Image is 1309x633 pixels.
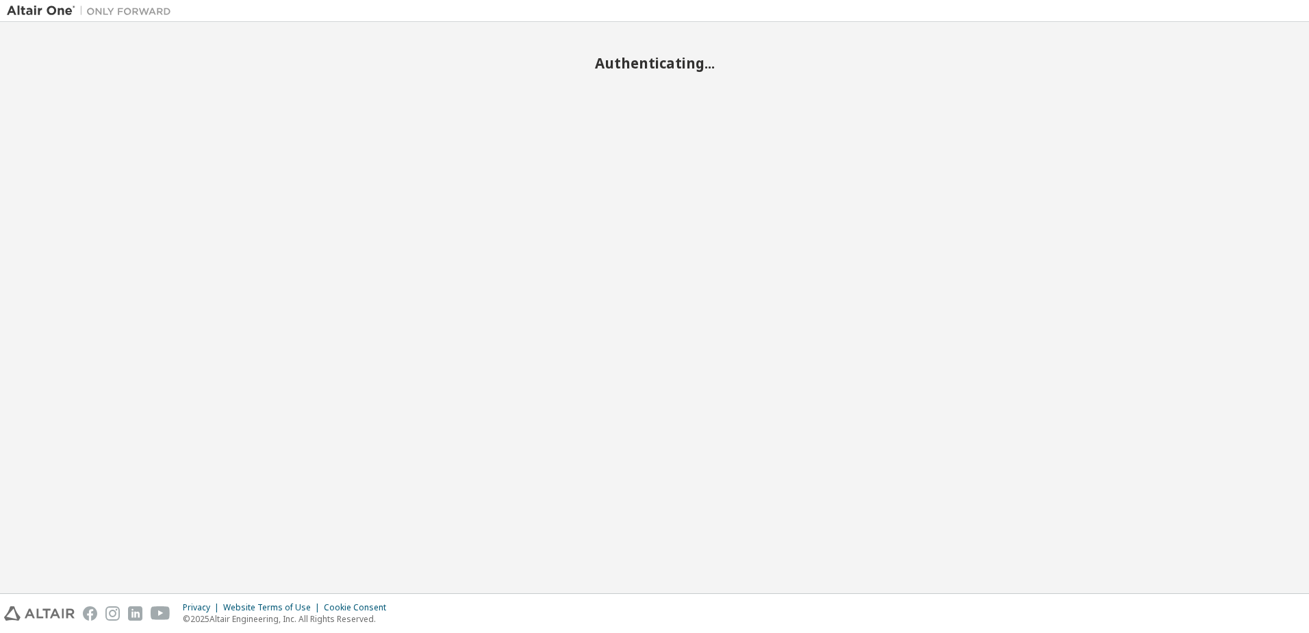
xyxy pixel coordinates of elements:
[183,602,223,613] div: Privacy
[7,4,178,18] img: Altair One
[105,606,120,621] img: instagram.svg
[83,606,97,621] img: facebook.svg
[128,606,142,621] img: linkedin.svg
[324,602,394,613] div: Cookie Consent
[151,606,170,621] img: youtube.svg
[223,602,324,613] div: Website Terms of Use
[4,606,75,621] img: altair_logo.svg
[183,613,394,625] p: © 2025 Altair Engineering, Inc. All Rights Reserved.
[7,54,1302,72] h2: Authenticating...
